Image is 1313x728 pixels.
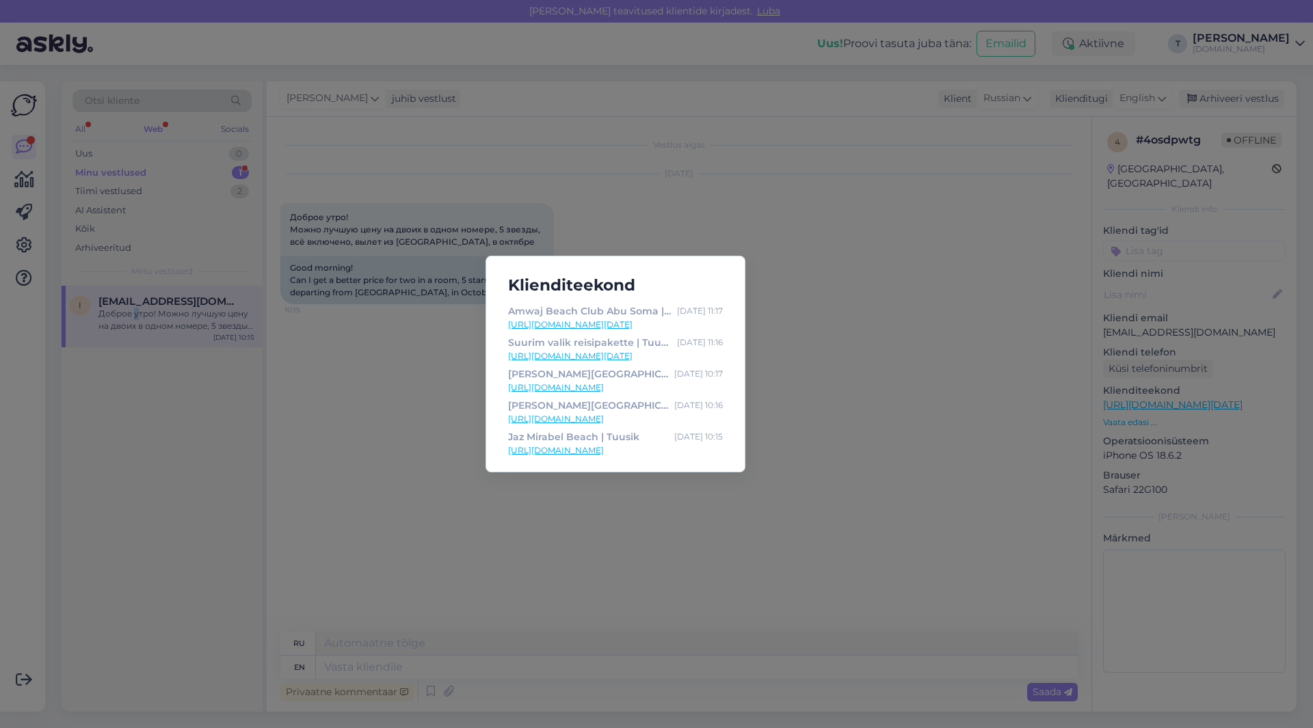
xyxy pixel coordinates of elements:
div: [DATE] 11:16 [677,335,723,350]
a: [URL][DOMAIN_NAME] [508,444,723,457]
div: [DATE] 11:17 [677,304,723,319]
div: [PERSON_NAME][GEOGRAPHIC_DATA] | Tuusik [508,398,669,413]
a: [URL][DOMAIN_NAME] [508,413,723,425]
a: [URL][DOMAIN_NAME] [508,381,723,394]
div: Jaz Mirabel Beach | Tuusik [508,429,639,444]
a: [URL][DOMAIN_NAME][DATE] [508,350,723,362]
div: [DATE] 10:16 [674,398,723,413]
div: [DATE] 10:15 [674,429,723,444]
a: [URL][DOMAIN_NAME][DATE] [508,319,723,331]
div: Suurim valik reisipakette | Tuusik [508,335,672,350]
h5: Klienditeekond [497,273,734,298]
div: [DATE] 10:17 [674,366,723,381]
div: Amwaj Beach Club Abu Soma | Tuusik [508,304,672,319]
div: [PERSON_NAME][GEOGRAPHIC_DATA] | Tuusik [508,366,669,381]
